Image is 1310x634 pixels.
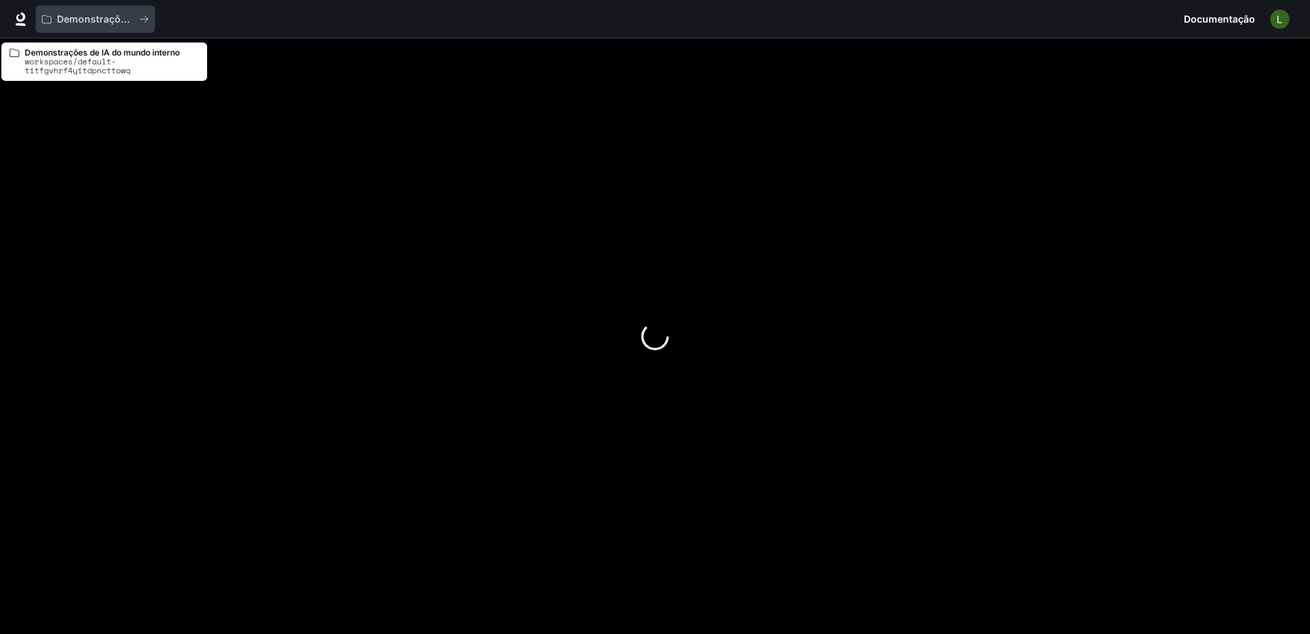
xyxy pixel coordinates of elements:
button: User avatar [1266,5,1294,33]
p: Demonstrações de IA do mundo interno [57,14,134,25]
a: Documentação [1178,5,1261,33]
button: All workspaces [36,5,155,33]
span: Documentação [1184,11,1255,28]
img: User avatar [1270,10,1289,29]
p: Demonstrações de IA do mundo interno [25,48,199,57]
p: workspaces/default-titfgvhrf4yitdpncttowq [25,57,199,75]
